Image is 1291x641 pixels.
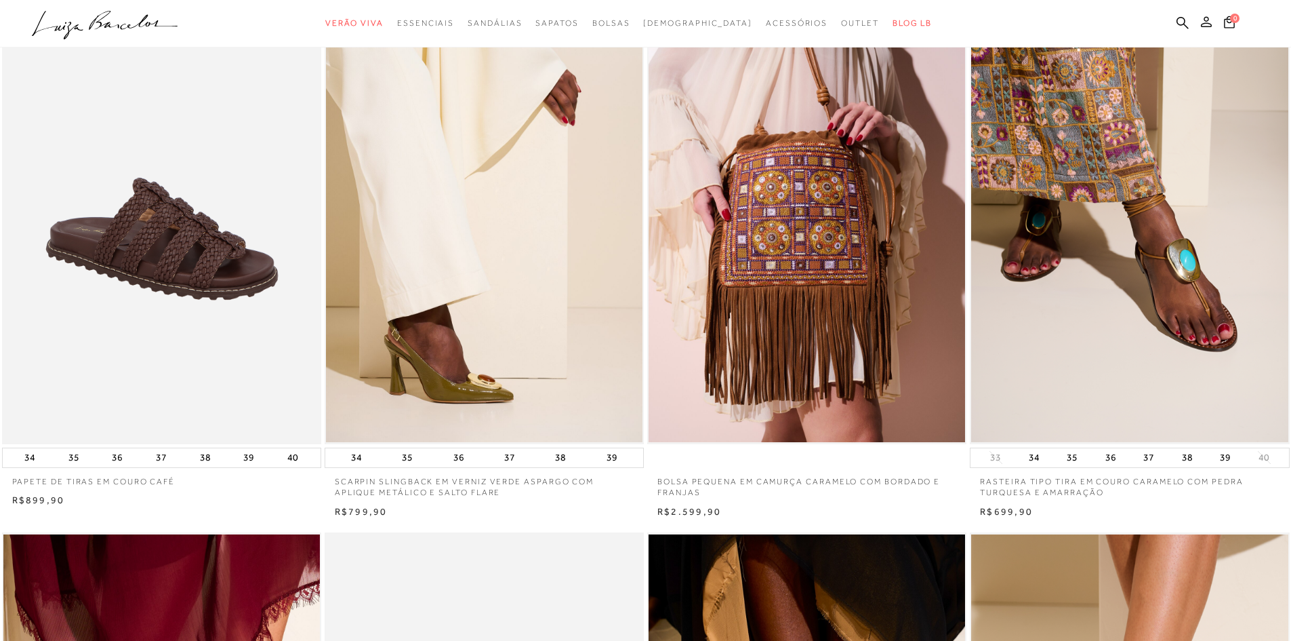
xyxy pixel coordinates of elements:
[347,448,366,467] button: 34
[1101,448,1120,467] button: 36
[841,11,879,36] a: categoryNavScreenReaderText
[535,18,578,28] span: Sapatos
[602,448,621,467] button: 39
[592,11,630,36] a: categoryNavScreenReaderText
[592,18,630,28] span: Bolsas
[449,448,468,467] button: 36
[657,506,721,517] span: R$2.599,90
[1230,14,1239,23] span: 0
[108,448,127,467] button: 36
[1178,448,1197,467] button: 38
[12,494,65,505] span: R$899,90
[335,506,388,517] span: R$799,90
[1220,15,1239,33] button: 0
[970,468,1289,499] a: RASTEIRA TIPO TIRA EM COURO CARAMELO COM PEDRA TURQUESA E AMARRAÇÃO
[551,448,570,467] button: 38
[2,468,321,488] a: PAPETE DE TIRAS EM COURO CAFÉ
[196,448,215,467] button: 38
[1216,448,1235,467] button: 39
[152,448,171,467] button: 37
[397,11,454,36] a: categoryNavScreenReaderText
[643,11,752,36] a: noSubCategoriesText
[239,448,258,467] button: 39
[841,18,879,28] span: Outlet
[643,18,752,28] span: [DEMOGRAPHIC_DATA]
[766,18,827,28] span: Acessórios
[1254,451,1273,464] button: 40
[1063,448,1082,467] button: 35
[893,11,932,36] a: BLOG LB
[468,11,522,36] a: categoryNavScreenReaderText
[980,506,1033,517] span: R$699,90
[766,11,827,36] a: categoryNavScreenReaderText
[986,451,1005,464] button: 33
[1025,448,1044,467] button: 34
[64,448,83,467] button: 35
[325,468,644,499] a: SCARPIN SLINGBACK EM VERNIZ VERDE ASPARGO COM APLIQUE METÁLICO E SALTO FLARE
[325,18,384,28] span: Verão Viva
[397,18,454,28] span: Essenciais
[325,11,384,36] a: categoryNavScreenReaderText
[500,448,519,467] button: 37
[283,448,302,467] button: 40
[535,11,578,36] a: categoryNavScreenReaderText
[20,448,39,467] button: 34
[468,18,522,28] span: Sandálias
[647,468,966,499] a: BOLSA PEQUENA EM CAMURÇA CARAMELO COM BORDADO E FRANJAS
[893,18,932,28] span: BLOG LB
[398,448,417,467] button: 35
[1139,448,1158,467] button: 37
